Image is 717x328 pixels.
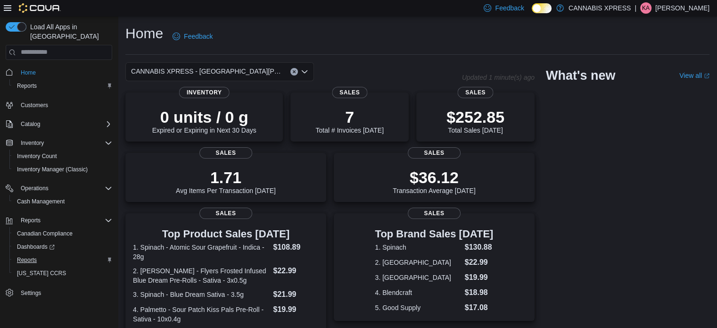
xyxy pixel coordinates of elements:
p: [PERSON_NAME] [655,2,709,14]
span: Reports [17,215,112,226]
p: CANNABIS XPRESS [569,2,631,14]
span: Inventory [179,87,230,98]
dd: $108.89 [273,242,318,253]
button: Canadian Compliance [9,227,116,240]
span: Reports [21,217,41,224]
a: Inventory Count [13,151,61,162]
h3: Top Product Sales [DATE] [133,228,319,240]
div: Transaction Average [DATE] [393,168,476,194]
button: Settings [2,286,116,299]
span: Reports [17,256,37,264]
span: Inventory Manager (Classic) [17,166,88,173]
a: Feedback [169,27,216,46]
a: View allExternal link [679,72,709,79]
dt: 5. Good Supply [375,303,461,312]
button: Home [2,66,116,79]
span: Inventory [17,137,112,149]
div: Total Sales [DATE] [446,108,504,134]
a: Dashboards [9,240,116,253]
dt: 1. Spinach [375,243,461,252]
button: Reports [2,214,116,227]
div: Avg Items Per Transaction [DATE] [176,168,276,194]
a: [US_STATE] CCRS [13,268,70,279]
span: Dashboards [17,243,55,251]
span: KA [642,2,650,14]
span: Inventory Count [17,152,57,160]
span: Sales [199,147,252,159]
span: Reports [17,82,37,90]
h2: What's new [546,68,615,83]
img: Cova [19,3,61,13]
dt: 2. [PERSON_NAME] - Flyers Frosted Infused Blue Dream Pre-Rolls - Sativa - 3x0.5g [133,266,269,285]
dt: 3. [GEOGRAPHIC_DATA] [375,273,461,282]
p: $36.12 [393,168,476,187]
button: Inventory Count [9,150,116,163]
a: Dashboards [13,241,58,252]
span: Sales [458,87,493,98]
dd: $130.88 [465,242,494,253]
span: Sales [199,208,252,219]
span: Home [21,69,36,76]
span: Inventory [21,139,44,147]
span: Washington CCRS [13,268,112,279]
span: Feedback [495,3,524,13]
p: Updated 1 minute(s) ago [462,74,535,81]
a: Customers [17,100,52,111]
button: Operations [17,183,52,194]
button: Inventory [2,136,116,150]
button: Catalog [17,118,44,130]
span: Reports [13,80,112,92]
span: Operations [17,183,112,194]
dd: $17.08 [465,302,494,313]
span: Settings [17,286,112,298]
button: Inventory Manager (Classic) [9,163,116,176]
p: | [635,2,636,14]
a: Cash Management [13,196,68,207]
span: Feedback [184,32,213,41]
button: [US_STATE] CCRS [9,267,116,280]
span: Inventory Count [13,151,112,162]
button: Open list of options [301,68,308,76]
nav: Complex example [6,62,112,324]
a: Reports [13,80,41,92]
p: 1.71 [176,168,276,187]
dt: 1. Spinach - Atomic Sour Grapefruit - Indica - 28g [133,243,269,261]
button: Clear input [290,68,298,76]
button: Reports [9,253,116,267]
dt: 4. Blendcraft [375,288,461,297]
span: Customers [17,99,112,111]
span: Reports [13,254,112,266]
span: [US_STATE] CCRS [17,269,66,277]
span: Catalog [21,120,40,128]
span: Cash Management [13,196,112,207]
input: Dark Mode [532,3,552,13]
span: Sales [408,147,461,159]
button: Operations [2,182,116,195]
dd: $22.99 [465,257,494,268]
a: Canadian Compliance [13,228,76,239]
span: CANNABIS XPRESS - [GEOGRAPHIC_DATA][PERSON_NAME] ([GEOGRAPHIC_DATA]) [131,66,281,77]
span: Sales [332,87,367,98]
span: Settings [21,289,41,297]
a: Inventory Manager (Classic) [13,164,91,175]
span: Home [17,67,112,78]
div: Kaylea Anderson-Masson [640,2,651,14]
span: Canadian Compliance [17,230,73,237]
button: Inventory [17,137,48,149]
p: 0 units / 0 g [152,108,256,126]
span: Load All Apps in [GEOGRAPHIC_DATA] [26,22,112,41]
div: Expired or Expiring in Next 30 Days [152,108,256,134]
span: Dashboards [13,241,112,252]
p: 7 [315,108,383,126]
dd: $18.98 [465,287,494,298]
div: Total # Invoices [DATE] [315,108,383,134]
span: Inventory Manager (Classic) [13,164,112,175]
span: Cash Management [17,198,65,205]
dt: 2. [GEOGRAPHIC_DATA] [375,258,461,267]
a: Home [17,67,40,78]
dt: 3. Spinach - Blue Dream Sativa - 3.5g [133,290,269,299]
button: Customers [2,98,116,112]
dd: $21.99 [273,289,318,300]
span: Sales [408,208,461,219]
